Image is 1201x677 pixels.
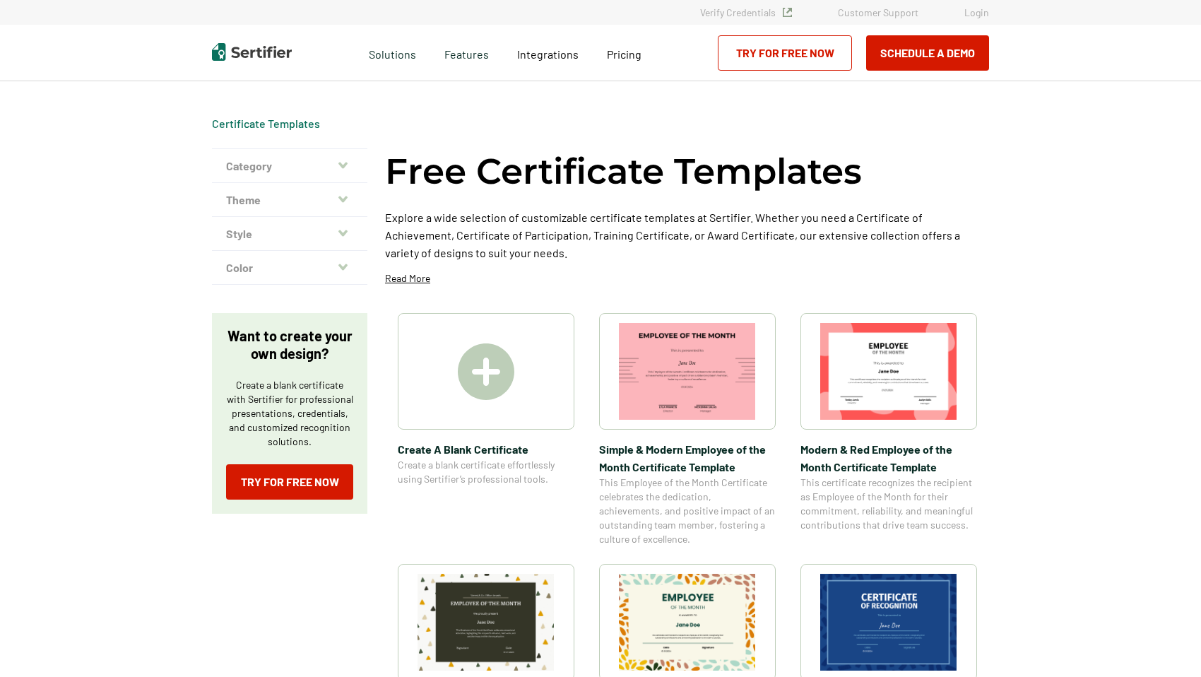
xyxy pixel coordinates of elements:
img: Create A Blank Certificate [458,343,514,400]
p: Explore a wide selection of customizable certificate templates at Sertifier. Whether you need a C... [385,208,989,261]
button: Style [212,217,367,251]
span: This certificate recognizes the recipient as Employee of the Month for their commitment, reliabil... [800,476,977,532]
img: Modern Dark Blue Employee of the Month Certificate Template [820,574,957,671]
button: Theme [212,183,367,217]
span: Create a blank certificate effortlessly using Sertifier’s professional tools. [398,458,574,486]
span: Certificate Templates [212,117,320,131]
span: Create A Blank Certificate [398,440,574,458]
img: Simple & Colorful Employee of the Month Certificate Template [418,574,555,671]
img: Sertifier | Digital Credentialing Platform [212,43,292,61]
h1: Free Certificate Templates [385,148,862,194]
span: This Employee of the Month Certificate celebrates the dedication, achievements, and positive impa... [599,476,776,546]
button: Category [212,149,367,183]
span: Pricing [607,47,641,61]
img: Simple and Patterned Employee of the Month Certificate Template [619,574,756,671]
span: Modern & Red Employee of the Month Certificate Template [800,440,977,476]
span: Features [444,44,489,61]
a: Integrations [517,44,579,61]
a: Try for Free Now [718,35,852,71]
a: Customer Support [838,6,918,18]
span: Simple & Modern Employee of the Month Certificate Template [599,440,776,476]
img: Verified [783,8,792,17]
a: Login [964,6,989,18]
img: Modern & Red Employee of the Month Certificate Template [820,323,957,420]
a: Try for Free Now [226,464,353,500]
p: Read More [385,271,430,285]
p: Want to create your own design? [226,327,353,363]
div: Breadcrumb [212,117,320,131]
a: Verify Credentials [700,6,792,18]
a: Pricing [607,44,641,61]
span: Solutions [369,44,416,61]
a: Certificate Templates [212,117,320,130]
img: Simple & Modern Employee of the Month Certificate Template [619,323,756,420]
a: Simple & Modern Employee of the Month Certificate TemplateSimple & Modern Employee of the Month C... [599,313,776,546]
button: Color [212,251,367,285]
a: Modern & Red Employee of the Month Certificate TemplateModern & Red Employee of the Month Certifi... [800,313,977,546]
span: Integrations [517,47,579,61]
p: Create a blank certificate with Sertifier for professional presentations, credentials, and custom... [226,378,353,449]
